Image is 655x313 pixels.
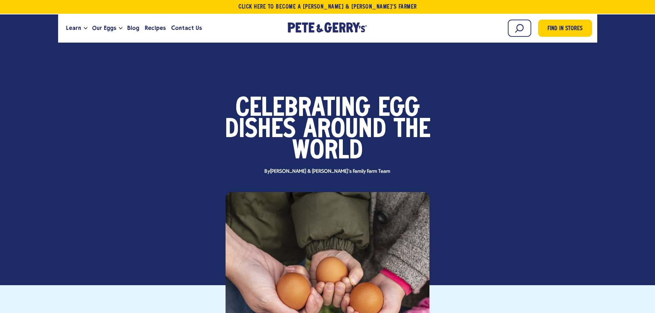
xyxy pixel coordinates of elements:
span: Learn [66,24,81,32]
span: Dishes [225,120,296,141]
span: [PERSON_NAME] & [PERSON_NAME]'s Family Farm Team [270,169,391,174]
span: Blog [127,24,139,32]
span: Egg [378,98,420,120]
a: Recipes [142,19,168,37]
span: World [292,141,363,162]
span: Around [303,120,386,141]
input: Search [508,20,531,37]
span: Our Eggs [92,24,116,32]
a: Find in Stores [538,20,592,37]
span: Contact Us [171,24,202,32]
button: Open the dropdown menu for Learn [84,27,87,30]
span: Find in Stores [547,24,582,34]
a: Blog [124,19,142,37]
span: Recipes [145,24,166,32]
a: Learn [63,19,84,37]
a: Contact Us [168,19,205,37]
a: Our Eggs [89,19,119,37]
span: Celebrating [236,98,370,120]
button: Open the dropdown menu for Our Eggs [119,27,122,30]
span: By [261,169,394,174]
span: the [394,120,430,141]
